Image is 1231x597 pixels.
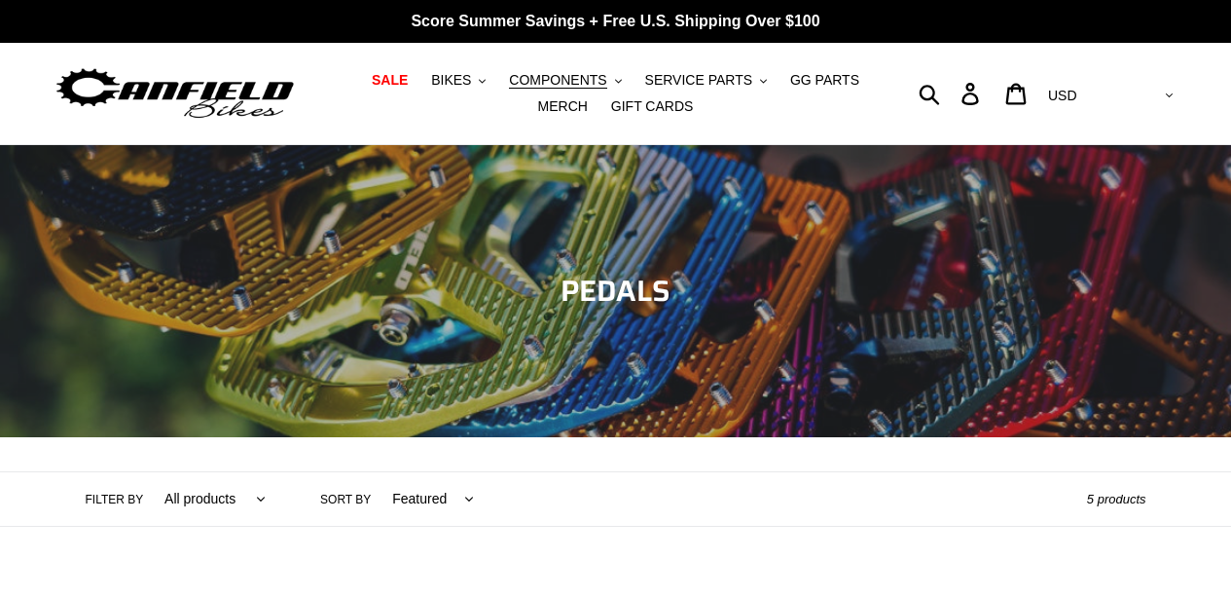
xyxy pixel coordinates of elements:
[538,98,588,115] span: MERCH
[509,72,606,89] span: COMPONENTS
[790,72,859,89] span: GG PARTS
[499,67,631,93] button: COMPONENTS
[601,93,704,120] a: GIFT CARDS
[372,72,408,89] span: SALE
[645,72,752,89] span: SERVICE PARTS
[635,67,777,93] button: SERVICE PARTS
[611,98,694,115] span: GIFT CARDS
[1087,492,1146,506] span: 5 products
[362,67,417,93] a: SALE
[431,72,471,89] span: BIKES
[528,93,597,120] a: MERCH
[86,491,144,508] label: Filter by
[561,268,670,314] span: PEDALS
[421,67,495,93] button: BIKES
[54,63,297,125] img: Canfield Bikes
[320,491,371,508] label: Sort by
[780,67,869,93] a: GG PARTS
